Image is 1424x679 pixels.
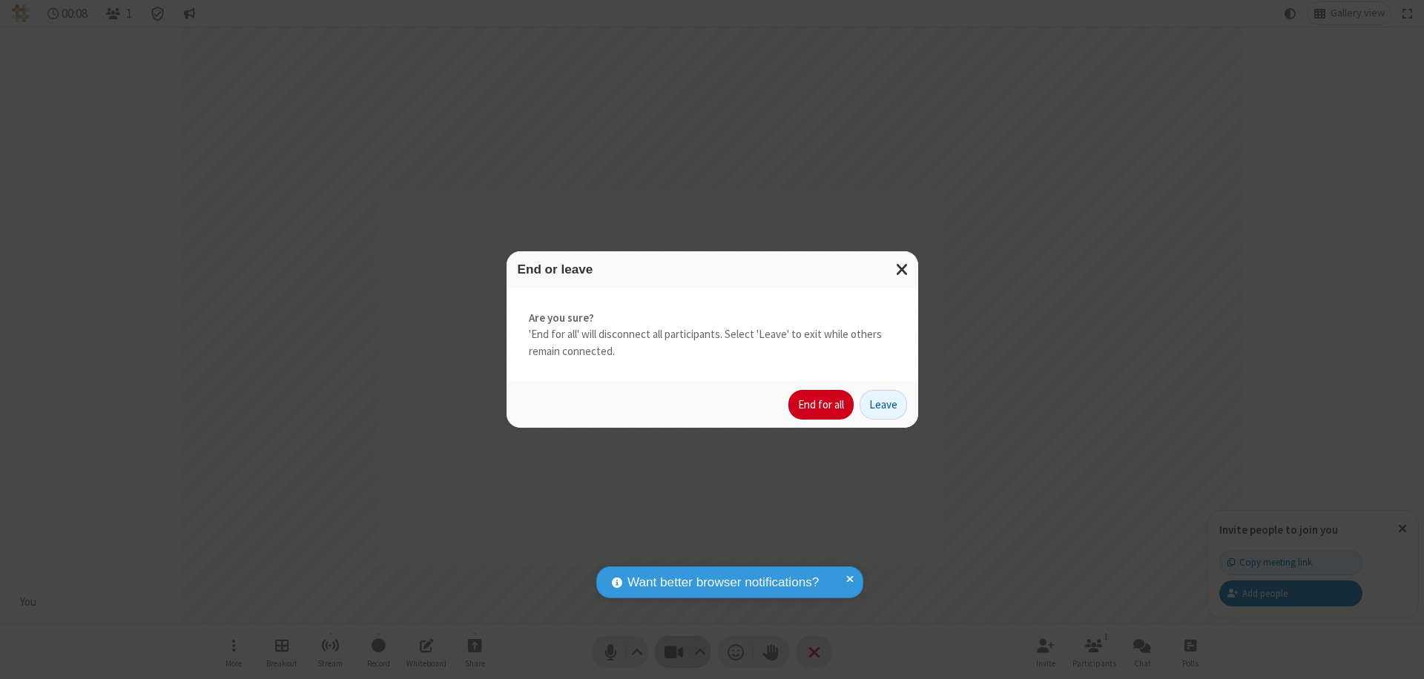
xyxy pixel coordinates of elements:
button: End for all [788,390,854,420]
h3: End or leave [518,262,907,276]
button: Close modal [887,251,918,288]
strong: Are you sure? [529,310,896,327]
div: 'End for all' will disconnect all participants. Select 'Leave' to exit while others remain connec... [507,288,918,382]
button: Leave [860,390,907,420]
span: Want better browser notifications? [627,573,819,592]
